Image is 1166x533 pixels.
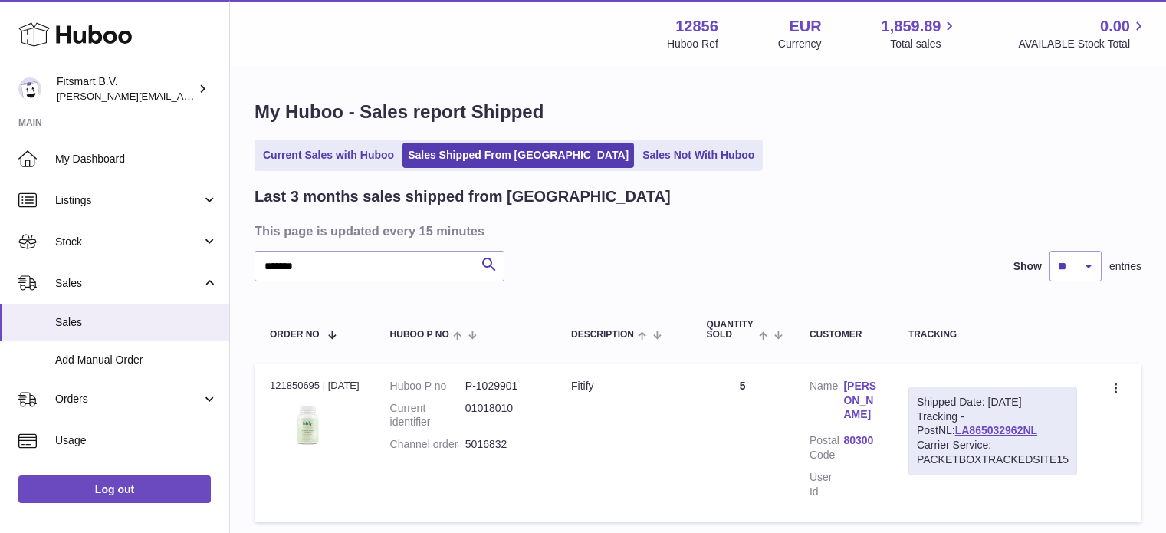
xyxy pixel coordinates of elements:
span: [PERSON_NAME][EMAIL_ADDRESS][DOMAIN_NAME] [57,90,307,102]
span: Sales [55,315,218,330]
a: Current Sales with Huboo [258,143,399,168]
a: 80300 [843,433,877,448]
div: Huboo Ref [667,37,718,51]
a: Sales Shipped From [GEOGRAPHIC_DATA] [402,143,634,168]
span: 0.00 [1100,16,1130,37]
dt: User Id [810,470,843,499]
span: Stock [55,235,202,249]
a: LA865032962NL [955,424,1037,436]
h3: This page is updated every 15 minutes [255,222,1138,239]
h2: Last 3 months sales shipped from [GEOGRAPHIC_DATA] [255,186,671,207]
a: Log out [18,475,211,503]
span: Total sales [890,37,958,51]
a: Sales Not With Huboo [637,143,760,168]
a: 0.00 AVAILABLE Stock Total [1018,16,1148,51]
img: 128561739542540.png [270,397,347,452]
div: Fitify [571,379,676,393]
dt: Huboo P no [390,379,465,393]
div: Customer [810,330,878,340]
span: Listings [55,193,202,208]
span: 1,859.89 [882,16,941,37]
span: entries [1109,259,1141,274]
a: [PERSON_NAME] [843,379,877,423]
span: Quantity Sold [707,320,755,340]
div: Currency [778,37,822,51]
dt: Current identifier [390,401,465,430]
td: 5 [691,364,794,522]
strong: 12856 [675,16,718,37]
div: Shipped Date: [DATE] [917,395,1069,410]
strong: EUR [789,16,821,37]
span: AVAILABLE Stock Total [1018,37,1148,51]
dt: Postal Code [810,433,843,462]
div: Carrier Service: PACKETBOXTRACKEDSITE15 [917,438,1069,467]
dt: Channel order [390,437,465,452]
dt: Name [810,379,843,426]
span: Order No [270,330,320,340]
label: Show [1013,259,1042,274]
span: Huboo P no [390,330,449,340]
dd: P-1029901 [465,379,540,393]
dd: 5016832 [465,437,540,452]
h1: My Huboo - Sales report Shipped [255,100,1141,124]
span: My Dashboard [55,152,218,166]
span: Description [571,330,634,340]
div: Tracking [908,330,1077,340]
span: Add Manual Order [55,353,218,367]
div: Fitsmart B.V. [57,74,195,104]
a: 1,859.89 Total sales [882,16,959,51]
span: Sales [55,276,202,291]
div: Tracking - PostNL: [908,387,1077,475]
span: Usage [55,433,218,448]
dd: 01018010 [465,401,540,430]
div: 121850695 | [DATE] [270,379,360,393]
span: Orders [55,392,202,406]
img: jonathan@leaderoo.com [18,77,41,100]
